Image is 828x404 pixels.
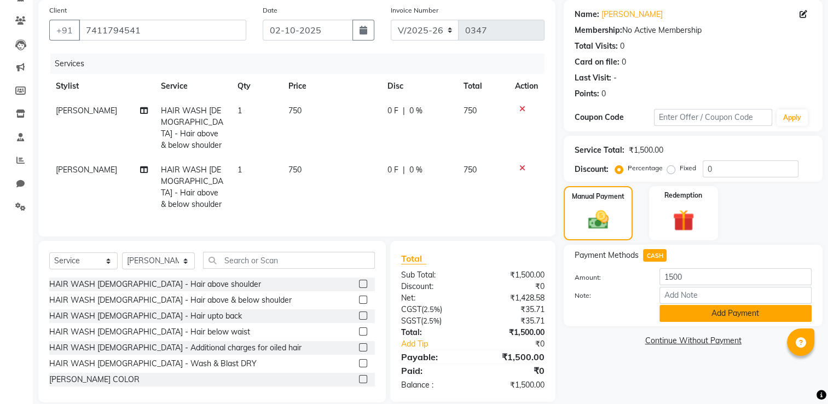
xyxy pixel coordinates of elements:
[659,268,812,285] input: Amount
[628,163,663,173] label: Percentage
[391,5,438,15] label: Invoice Number
[393,292,473,304] div: Net:
[381,74,457,99] th: Disc
[49,326,250,338] div: HAIR WASH [DEMOGRAPHIC_DATA] - Hair below waist
[572,192,624,201] label: Manual Payment
[49,310,242,322] div: HAIR WASH [DEMOGRAPHIC_DATA] - Hair upto back
[622,56,626,68] div: 0
[49,5,67,15] label: Client
[79,20,246,41] input: Search by Name/Mobile/Email/Code
[56,165,117,175] span: [PERSON_NAME]
[575,9,599,20] div: Name:
[575,250,639,261] span: Payment Methods
[154,74,231,99] th: Service
[393,315,473,327] div: ( )
[288,106,302,116] span: 750
[49,74,154,99] th: Stylist
[575,72,611,84] div: Last Visit:
[566,335,820,347] a: Continue Without Payment
[575,164,609,175] div: Discount:
[473,350,553,363] div: ₹1,500.00
[387,164,398,176] span: 0 F
[403,105,405,117] span: |
[666,207,701,234] img: _gift.svg
[263,5,277,15] label: Date
[473,292,553,304] div: ₹1,428.58
[629,145,663,156] div: ₹1,500.00
[387,105,398,117] span: 0 F
[49,342,302,354] div: HAIR WASH [DEMOGRAPHIC_DATA] - Additional charges for oiled hair
[401,253,426,264] span: Total
[393,269,473,281] div: Sub Total:
[161,165,223,209] span: HAIR WASH [DEMOGRAPHIC_DATA] - Hair above & below shoulder
[393,350,473,363] div: Payable:
[659,305,812,322] button: Add Payment
[464,165,477,175] span: 750
[566,273,651,282] label: Amount:
[575,88,599,100] div: Points:
[601,9,663,20] a: [PERSON_NAME]
[56,106,117,116] span: [PERSON_NAME]
[777,109,808,126] button: Apply
[575,145,624,156] div: Service Total:
[288,165,302,175] span: 750
[393,327,473,338] div: Total:
[473,315,553,327] div: ₹35.71
[282,74,381,99] th: Price
[664,191,702,200] label: Redemption
[473,269,553,281] div: ₹1,500.00
[50,54,553,74] div: Services
[49,358,257,370] div: HAIR WASH [DEMOGRAPHIC_DATA] - Wash & Blast DRY
[473,379,553,391] div: ₹1,500.00
[424,305,440,314] span: 2.5%
[575,25,622,36] div: Membership:
[473,281,553,292] div: ₹0
[654,109,772,126] input: Enter Offer / Coupon Code
[473,304,553,315] div: ₹35.71
[409,164,422,176] span: 0 %
[238,106,242,116] span: 1
[401,316,421,326] span: SGST
[161,106,223,150] span: HAIR WASH [DEMOGRAPHIC_DATA] - Hair above & below shoulder
[393,304,473,315] div: ( )
[643,249,667,262] span: CASH
[659,287,812,304] input: Add Note
[423,316,439,325] span: 2.5%
[473,364,553,377] div: ₹0
[473,327,553,338] div: ₹1,500.00
[49,20,80,41] button: +91
[575,41,618,52] div: Total Visits:
[393,364,473,377] div: Paid:
[393,379,473,391] div: Balance :
[393,281,473,292] div: Discount:
[393,338,486,350] a: Add Tip
[582,208,615,232] img: _cash.svg
[620,41,624,52] div: 0
[238,165,242,175] span: 1
[231,74,282,99] th: Qty
[680,163,696,173] label: Fixed
[613,72,617,84] div: -
[49,279,261,290] div: HAIR WASH [DEMOGRAPHIC_DATA] - Hair above shoulder
[401,304,421,314] span: CGST
[403,164,405,176] span: |
[464,106,477,116] span: 750
[508,74,545,99] th: Action
[49,295,292,306] div: HAIR WASH [DEMOGRAPHIC_DATA] - Hair above & below shoulder
[457,74,509,99] th: Total
[409,105,422,117] span: 0 %
[203,252,375,269] input: Search or Scan
[575,25,812,36] div: No Active Membership
[575,112,653,123] div: Coupon Code
[487,338,553,350] div: ₹0
[49,374,140,385] div: [PERSON_NAME] COLOR
[575,56,619,68] div: Card on file:
[566,291,651,301] label: Note:
[601,88,606,100] div: 0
